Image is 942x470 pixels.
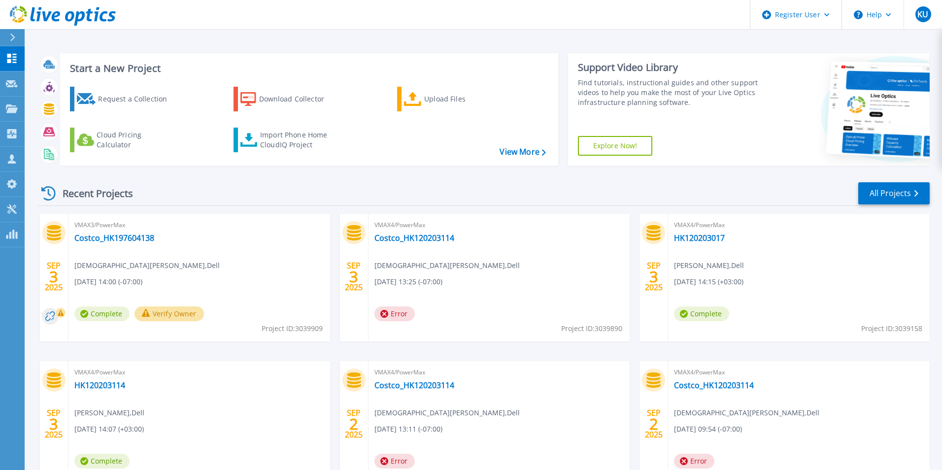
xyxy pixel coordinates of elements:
[74,380,125,390] a: HK120203114
[649,420,658,428] span: 2
[70,87,180,111] a: Request a Collection
[374,260,520,271] span: [DEMOGRAPHIC_DATA][PERSON_NAME] , Dell
[262,323,323,334] span: Project ID: 3039909
[578,78,762,107] div: Find tutorials, instructional guides and other support videos to help you make the most of your L...
[674,276,743,287] span: [DATE] 14:15 (+03:00)
[644,406,663,442] div: SEP 2025
[374,276,442,287] span: [DATE] 13:25 (-07:00)
[74,367,324,378] span: VMAX4/PowerMax
[74,424,144,435] span: [DATE] 14:07 (+03:00)
[74,276,142,287] span: [DATE] 14:00 (-07:00)
[38,181,146,205] div: Recent Projects
[674,424,742,435] span: [DATE] 09:54 (-07:00)
[74,260,220,271] span: [DEMOGRAPHIC_DATA][PERSON_NAME] , Dell
[374,454,415,469] span: Error
[578,136,653,156] a: Explore Now!
[44,259,63,295] div: SEP 2025
[644,259,663,295] div: SEP 2025
[397,87,507,111] a: Upload Files
[674,260,744,271] span: [PERSON_NAME] , Dell
[49,420,58,428] span: 3
[97,130,175,150] div: Cloud Pricing Calculator
[917,10,928,18] span: KU
[260,130,337,150] div: Import Phone Home CloudIQ Project
[74,306,130,321] span: Complete
[135,306,204,321] button: Verify Owner
[578,61,762,74] div: Support Video Library
[374,220,624,231] span: VMAX4/PowerMax
[70,63,545,74] h3: Start a New Project
[74,220,324,231] span: VMAX3/PowerMax
[374,233,454,243] a: Costco_HK120203114
[74,454,130,469] span: Complete
[74,233,154,243] a: Costco_HK197604138
[674,233,725,243] a: HK120203017
[234,87,343,111] a: Download Collector
[49,272,58,281] span: 3
[349,420,358,428] span: 2
[44,406,63,442] div: SEP 2025
[344,259,363,295] div: SEP 2025
[674,454,714,469] span: Error
[674,367,924,378] span: VMAX4/PowerMax
[649,272,658,281] span: 3
[674,220,924,231] span: VMAX4/PowerMax
[674,407,819,418] span: [DEMOGRAPHIC_DATA][PERSON_NAME] , Dell
[344,406,363,442] div: SEP 2025
[424,89,503,109] div: Upload Files
[374,306,415,321] span: Error
[349,272,358,281] span: 3
[74,407,144,418] span: [PERSON_NAME] , Dell
[374,407,520,418] span: [DEMOGRAPHIC_DATA][PERSON_NAME] , Dell
[561,323,622,334] span: Project ID: 3039890
[98,89,177,109] div: Request a Collection
[259,89,338,109] div: Download Collector
[858,182,930,204] a: All Projects
[674,306,729,321] span: Complete
[674,380,754,390] a: Costco_HK120203114
[861,323,922,334] span: Project ID: 3039158
[70,128,180,152] a: Cloud Pricing Calculator
[374,380,454,390] a: Costco_HK120203114
[374,424,442,435] span: [DATE] 13:11 (-07:00)
[500,147,545,157] a: View More
[374,367,624,378] span: VMAX4/PowerMax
